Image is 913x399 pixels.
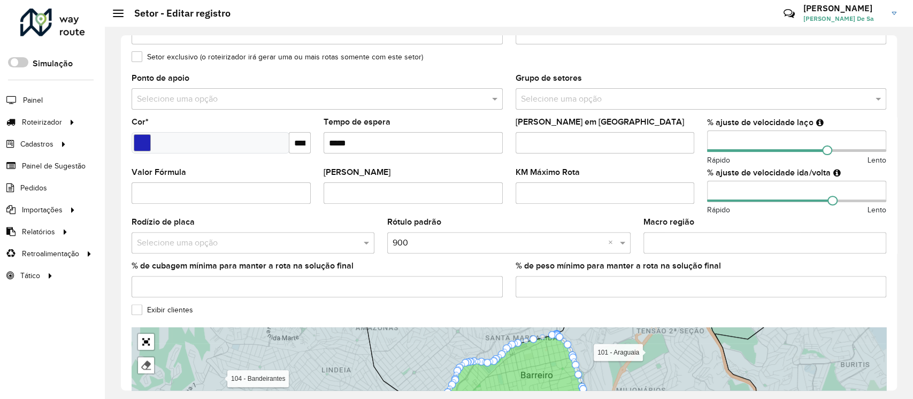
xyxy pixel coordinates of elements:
[132,216,195,228] label: Rodízio de placa
[22,160,86,172] span: Painel de Sugestão
[707,155,730,166] span: Rápido
[33,57,73,70] label: Simulação
[22,117,62,128] span: Roteirizador
[20,182,47,194] span: Pedidos
[22,226,55,237] span: Relatórios
[324,166,390,179] label: [PERSON_NAME]
[132,51,423,63] label: Setor exclusivo (o roteirizador irá gerar uma ou mais rotas somente com este setor)
[22,204,63,216] span: Importações
[132,116,149,128] label: Cor
[833,168,840,177] em: Ajuste de velocidade do veículo entre a saída do depósito até o primeiro cliente e a saída do últ...
[707,166,830,179] label: % ajuste de velocidade ida/volta
[816,118,823,127] em: Ajuste de velocidade do veículo entre clientes
[643,216,694,228] label: Macro região
[132,72,189,85] label: Ponto de apoio
[23,95,43,106] span: Painel
[20,139,53,150] span: Cadastros
[707,116,813,129] label: % ajuste de velocidade laço
[707,204,730,216] span: Rápido
[868,155,886,166] span: Lento
[132,304,193,316] label: Exibir clientes
[138,357,154,373] div: Remover camada(s)
[516,166,580,179] label: KM Máximo Rota
[803,14,884,24] span: [PERSON_NAME] De Sa
[803,3,884,13] h3: [PERSON_NAME]
[516,259,721,272] label: % de peso mínimo para manter a rota na solução final
[778,2,801,25] a: Contato Rápido
[387,216,441,228] label: Rótulo padrão
[132,259,354,272] label: % de cubagem mínima para manter a rota na solução final
[132,166,186,179] label: Valor Fórmula
[138,334,154,350] a: Abrir mapa em tela cheia
[516,72,582,85] label: Grupo de setores
[20,270,40,281] span: Tático
[516,116,684,128] label: [PERSON_NAME] em [GEOGRAPHIC_DATA]
[22,248,79,259] span: Retroalimentação
[868,204,886,216] span: Lento
[608,236,617,249] span: Clear all
[124,7,231,19] h2: Setor - Editar registro
[134,134,151,151] input: Select a color
[324,116,390,128] label: Tempo de espera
